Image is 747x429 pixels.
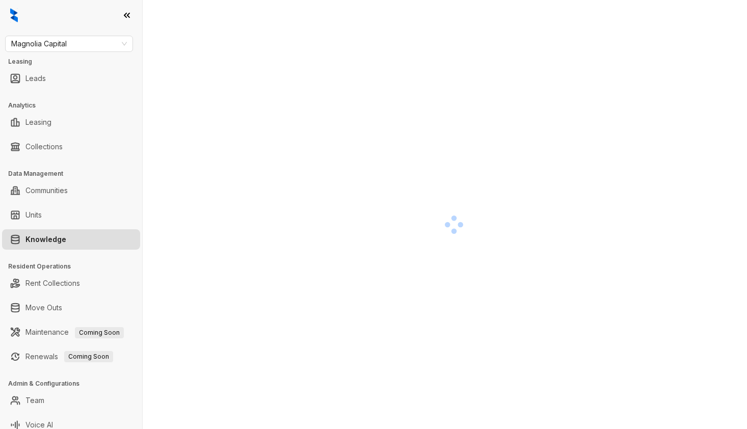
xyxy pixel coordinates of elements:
li: Rent Collections [2,273,140,293]
li: Leads [2,68,140,89]
h3: Analytics [8,101,142,110]
a: Rent Collections [25,273,80,293]
a: Communities [25,180,68,201]
a: Collections [25,137,63,157]
li: Team [2,390,140,411]
li: Communities [2,180,140,201]
h3: Leasing [8,57,142,66]
img: logo [10,8,18,22]
h3: Resident Operations [8,262,142,271]
li: Collections [2,137,140,157]
li: Units [2,205,140,225]
span: Magnolia Capital [11,36,127,51]
a: Move Outs [25,298,62,318]
li: Knowledge [2,229,140,250]
li: Maintenance [2,322,140,342]
a: RenewalsComing Soon [25,346,113,367]
li: Move Outs [2,298,140,318]
li: Leasing [2,112,140,132]
a: Units [25,205,42,225]
h3: Admin & Configurations [8,379,142,388]
li: Renewals [2,346,140,367]
a: Team [25,390,44,411]
a: Knowledge [25,229,66,250]
h3: Data Management [8,169,142,178]
span: Coming Soon [75,327,124,338]
a: Leads [25,68,46,89]
a: Leasing [25,112,51,132]
span: Coming Soon [64,351,113,362]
